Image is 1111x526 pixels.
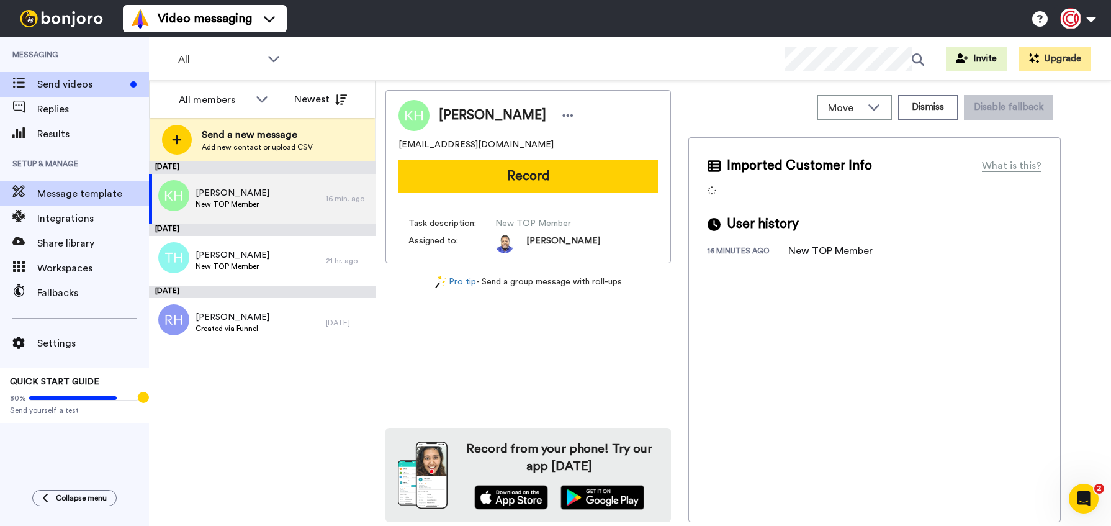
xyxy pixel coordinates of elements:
[964,95,1053,120] button: Disable fallback
[37,186,149,201] span: Message template
[898,95,958,120] button: Dismiss
[179,93,250,107] div: All members
[326,256,369,266] div: 21 hr. ago
[202,142,313,152] span: Add new contact or upload CSV
[398,100,430,131] img: Image of Karen Hale
[560,485,644,510] img: playstore
[708,246,788,258] div: 16 minutes ago
[202,127,313,142] span: Send a new message
[788,243,873,258] div: New TOP Member
[727,215,799,234] span: User history
[10,406,139,415] span: Send yourself a test
[398,160,658,193] button: Record
[37,261,149,276] span: Workspaces
[439,106,546,125] span: [PERSON_NAME]
[37,102,149,117] span: Replies
[149,224,376,236] div: [DATE]
[130,9,150,29] img: vm-color.svg
[37,211,149,226] span: Integrations
[1094,484,1104,494] span: 2
[158,180,189,211] img: kh.png
[326,194,369,204] div: 16 min. ago
[37,77,125,92] span: Send videos
[474,485,548,510] img: appstore
[196,261,269,271] span: New TOP Member
[37,286,149,301] span: Fallbacks
[285,87,356,112] button: Newest
[138,392,149,403] div: Tooltip anchor
[1069,484,1099,514] iframe: Intercom live chat
[158,304,189,335] img: rh.png
[37,236,149,251] span: Share library
[158,242,189,273] img: th.png
[946,47,1007,71] button: Invite
[196,324,269,333] span: Created via Funnel
[32,490,117,506] button: Collapse menu
[178,52,261,67] span: All
[56,493,107,503] span: Collapse menu
[149,161,376,174] div: [DATE]
[495,235,514,253] img: ACg8ocJhxcHYul2vE4-v43EfBJladGzvRcruOYpaVGW-HfzpNQYm6lk=s96-c
[196,249,269,261] span: [PERSON_NAME]
[398,138,554,151] span: [EMAIL_ADDRESS][DOMAIN_NAME]
[460,440,659,475] h4: Record from your phone! Try our app [DATE]
[828,101,861,116] span: Move
[15,10,108,27] img: bj-logo-header-white.svg
[408,217,495,230] span: Task description :
[326,318,369,328] div: [DATE]
[10,393,26,403] span: 80%
[727,156,872,175] span: Imported Customer Info
[37,336,149,351] span: Settings
[196,199,269,209] span: New TOP Member
[385,276,671,289] div: - Send a group message with roll-ups
[1019,47,1091,71] button: Upgrade
[37,127,149,142] span: Results
[149,286,376,298] div: [DATE]
[435,276,446,289] img: magic-wand.svg
[158,10,252,27] span: Video messaging
[408,235,495,253] span: Assigned to:
[10,378,99,386] span: QUICK START GUIDE
[196,187,269,199] span: [PERSON_NAME]
[398,442,448,509] img: download
[526,235,600,253] span: [PERSON_NAME]
[196,311,269,324] span: [PERSON_NAME]
[982,158,1041,173] div: What is this?
[495,217,613,230] span: New TOP Member
[435,276,476,289] a: Pro tip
